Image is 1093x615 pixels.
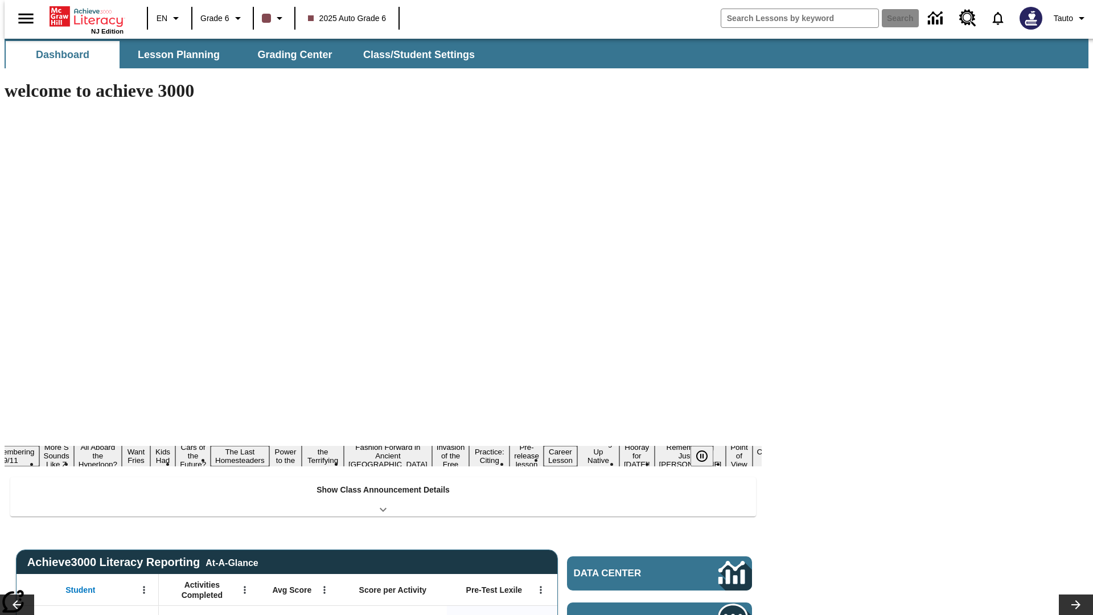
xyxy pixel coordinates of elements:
button: Open Menu [532,581,549,598]
button: Profile/Settings [1049,8,1093,28]
button: Grading Center [238,41,352,68]
button: Class/Student Settings [354,41,484,68]
button: Open side menu [9,2,43,35]
span: Achieve3000 Literacy Reporting [27,556,258,569]
button: Open Menu [316,581,333,598]
a: Notifications [983,3,1013,33]
button: Slide 16 Hooray for Constitution Day! [619,441,655,470]
button: Select a new avatar [1013,3,1049,33]
span: Class/Student Settings [363,48,475,61]
span: Grading Center [257,48,332,61]
button: Slide 14 Career Lesson [544,446,577,466]
button: Slide 7 The Last Homesteaders [211,446,269,466]
img: Avatar [1020,7,1042,30]
a: Data Center [567,556,752,591]
div: Pause [691,446,725,466]
span: Grade 6 [200,13,229,24]
button: Open Menu [236,581,253,598]
div: SubNavbar [5,41,485,68]
button: Slide 6 Cars of the Future? [175,441,211,470]
span: NJ Edition [91,28,124,35]
h1: welcome to achieve 3000 [5,80,762,101]
input: search field [721,9,878,27]
span: Activities Completed [165,580,240,600]
button: Slide 15 Cooking Up Native Traditions [577,437,619,475]
button: Slide 10 Fashion Forward in Ancient Rome [344,441,432,470]
button: Slide 12 Mixed Practice: Citing Evidence [469,437,509,475]
button: Language: EN, Select a language [151,8,188,28]
a: Home [50,5,124,28]
button: Pause [691,446,713,466]
button: Slide 8 Solar Power to the People [269,437,302,475]
button: Lesson Planning [122,41,236,68]
span: Tauto [1054,13,1073,24]
span: Avg Score [272,585,311,595]
button: Slide 13 Pre-release lesson [509,441,544,470]
div: Home [50,4,124,35]
button: Slide 3 All Aboard the Hyperloop? [74,441,122,470]
span: 2025 Auto Grade 6 [308,13,387,24]
button: Slide 2 More S Sounds Like Z [39,441,74,470]
div: Show Class Announcement Details [10,477,756,516]
span: Score per Activity [359,585,427,595]
button: Lesson carousel, Next [1059,594,1093,615]
button: Slide 17 Remembering Justice O'Connor [655,441,726,470]
button: Slide 19 The Constitution's Balancing Act [753,437,807,475]
span: Data Center [574,568,680,579]
button: Slide 5 Dirty Jobs Kids Had To Do [150,429,175,483]
button: Slide 9 Attack of the Terrifying Tomatoes [302,437,344,475]
button: Open Menu [135,581,153,598]
button: Class color is dark brown. Change class color [257,8,291,28]
a: Data Center [921,3,952,34]
div: SubNavbar [5,39,1088,68]
p: Show Class Announcement Details [317,484,450,496]
span: Student [65,585,95,595]
button: Slide 18 Point of View [726,441,752,470]
button: Slide 11 The Invasion of the Free CD [432,433,470,479]
button: Slide 4 Do You Want Fries With That? [122,429,150,483]
span: Lesson Planning [138,48,220,61]
span: Dashboard [36,48,89,61]
div: At-A-Glance [206,556,258,568]
a: Resource Center, Will open in new tab [952,3,983,34]
span: EN [157,13,167,24]
span: Pre-Test Lexile [466,585,523,595]
button: Dashboard [6,41,120,68]
button: Grade: Grade 6, Select a grade [196,8,249,28]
